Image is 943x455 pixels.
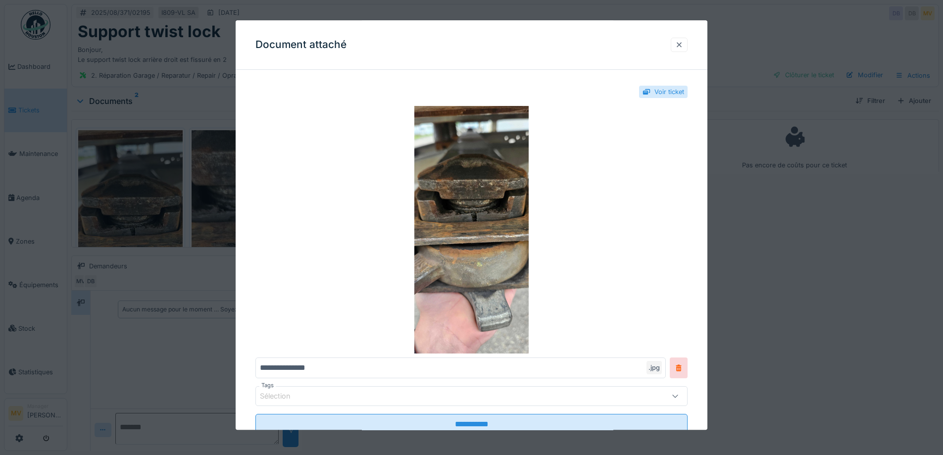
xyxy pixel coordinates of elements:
[255,106,688,354] img: b002ed49-0363-4ee4-a005-4e3d4b0fb10b-20250822_190726.jpg
[259,382,276,390] label: Tags
[255,39,347,51] h3: Document attaché
[646,361,662,375] div: .jpg
[260,391,304,402] div: Sélection
[654,87,684,97] div: Voir ticket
